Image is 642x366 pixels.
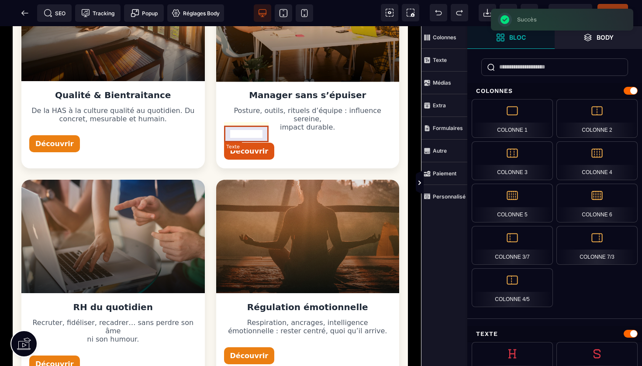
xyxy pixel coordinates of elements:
[421,72,467,94] span: Médias
[433,170,456,177] strong: Paiement
[172,9,220,17] span: Réglages Body
[224,321,275,338] span: Découvrir
[44,9,66,17] span: SEO
[81,9,114,17] span: Tracking
[433,125,463,131] strong: Formulaires
[275,4,292,22] span: Voir tablette
[75,4,121,22] span: Code de suivi
[402,4,419,21] span: Capture d'écran
[472,226,553,265] div: Colonne 3/7
[421,26,467,49] span: Colonnes
[467,326,642,342] div: Texte
[421,94,467,117] span: Extra
[216,154,400,354] a: Accéder à la page Émotions & Bien-être
[224,276,392,286] h2: Régulation émotionnelle
[433,193,466,200] strong: Personnalisé
[549,4,592,21] span: Aperçu
[254,4,271,22] span: Voir bureau
[467,83,642,99] div: Colonnes
[451,4,468,21] span: Rétablir
[124,4,164,22] span: Créer une alerte modale
[421,49,467,72] span: Texte
[467,26,555,49] span: Ouvrir les blocs
[224,64,392,74] h2: Manager sans s’épuiser
[421,117,467,140] span: Formulaires
[16,4,34,22] span: Retour
[224,116,275,133] span: Découvrir
[421,185,467,208] span: Personnalisé
[296,4,313,22] span: Voir mobile
[421,140,467,162] span: Autre
[224,292,392,309] p: Respiration, ancrages, intelligence émotionnelle : rester centré, quoi qu’il arrive.
[555,26,642,49] span: Ouvrir les calques
[472,99,553,138] div: Colonne 1
[167,4,224,22] span: Favicon
[433,57,447,63] strong: Texte
[433,79,451,86] strong: Médias
[597,4,628,21] span: Enregistrer le contenu
[433,147,447,154] strong: Autre
[430,4,447,21] span: Défaire
[509,34,526,41] strong: Bloc
[381,4,398,21] span: Voir les composants
[556,141,638,180] div: Colonne 4
[556,99,638,138] div: Colonne 2
[433,34,456,41] strong: Colonnes
[29,109,80,126] span: Découvrir
[597,34,614,41] strong: Body
[21,154,205,354] a: Accéder à la page Cohésion d’équipe
[29,329,80,346] span: Découvrir
[224,80,392,105] p: Posture, outils, rituels d’équipe : influence sereine, impact durable.
[29,292,197,317] p: Recruter, fidéliser, recadrer… sans perdre son âme ni son humour.
[29,80,197,97] p: De la HAS à la culture qualité au quotidien. Du concret, mesurable et humain.
[29,64,197,74] h2: Qualité & Bientraitance
[479,4,496,21] span: Importer
[472,268,553,307] div: Colonne 4/5
[467,170,476,196] span: Afficher les vues
[37,4,72,22] span: Métadata SEO
[433,102,446,109] strong: Extra
[500,4,517,21] span: Nettoyage
[556,226,638,265] div: Colonne 7/3
[131,9,158,17] span: Popup
[472,184,553,222] div: Colonne 5
[29,276,197,286] h2: RH du quotidien
[472,141,553,180] div: Colonne 3
[421,162,467,185] span: Paiement
[556,184,638,222] div: Colonne 6
[521,4,538,21] span: Enregistrer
